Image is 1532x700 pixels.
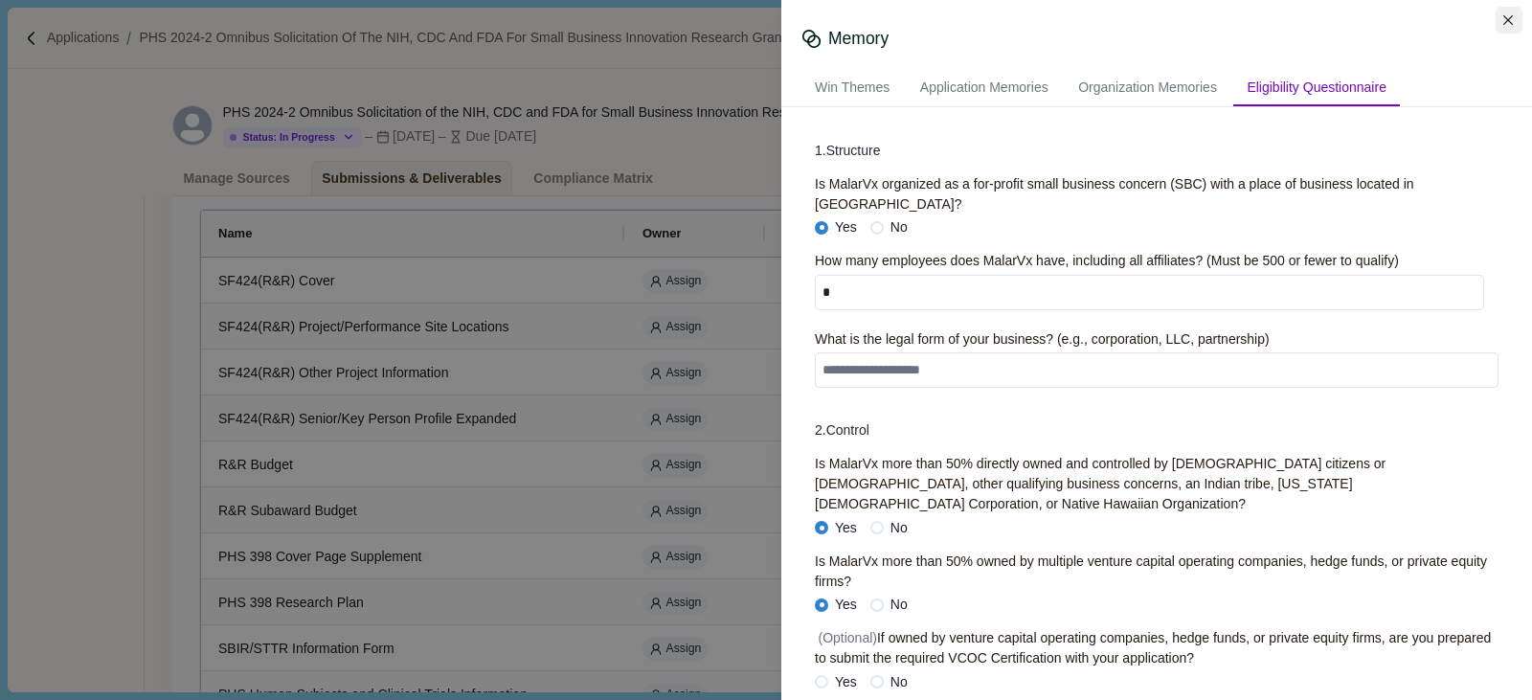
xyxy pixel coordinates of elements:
div: Memory [828,27,889,51]
div: Is MalarVx more than 50% directly owned and controlled by [DEMOGRAPHIC_DATA] citizens or [DEMOGRA... [815,454,1498,514]
div: If owned by venture capital operating companies, hedge funds, or private equity firms, are you pr... [815,628,1498,668]
span: Yes [835,518,857,538]
div: Is MalarVx more than 50% owned by multiple venture capital operating companies, hedge funds, or p... [815,552,1498,592]
div: Application Memories [907,71,1062,106]
div: How many employees does MalarVx have, including all affiliates? (Must be 500 or fewer to qualify) [815,251,1399,271]
span: Yes [835,217,857,237]
span: No [890,672,908,692]
div: Is MalarVx organized as a for-profit small business concern (SBC) with a place of business locate... [815,174,1498,215]
h4: 2 . Control [815,420,1498,440]
span: No [890,595,908,615]
span: No [890,518,908,538]
div: Organization Memories [1065,71,1230,106]
div: Win Themes [801,71,903,106]
span: Yes [835,595,857,615]
div: What is the legal form of your business? (e.g., corporation, LLC, partnership) [815,329,1270,350]
span: Yes [835,672,857,692]
button: Close [1496,7,1522,34]
span: (Optional) [819,630,877,645]
div: Eligibility Questionnaire [1233,71,1400,106]
span: No [890,217,908,237]
h4: 1 . Structure [815,141,1498,161]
